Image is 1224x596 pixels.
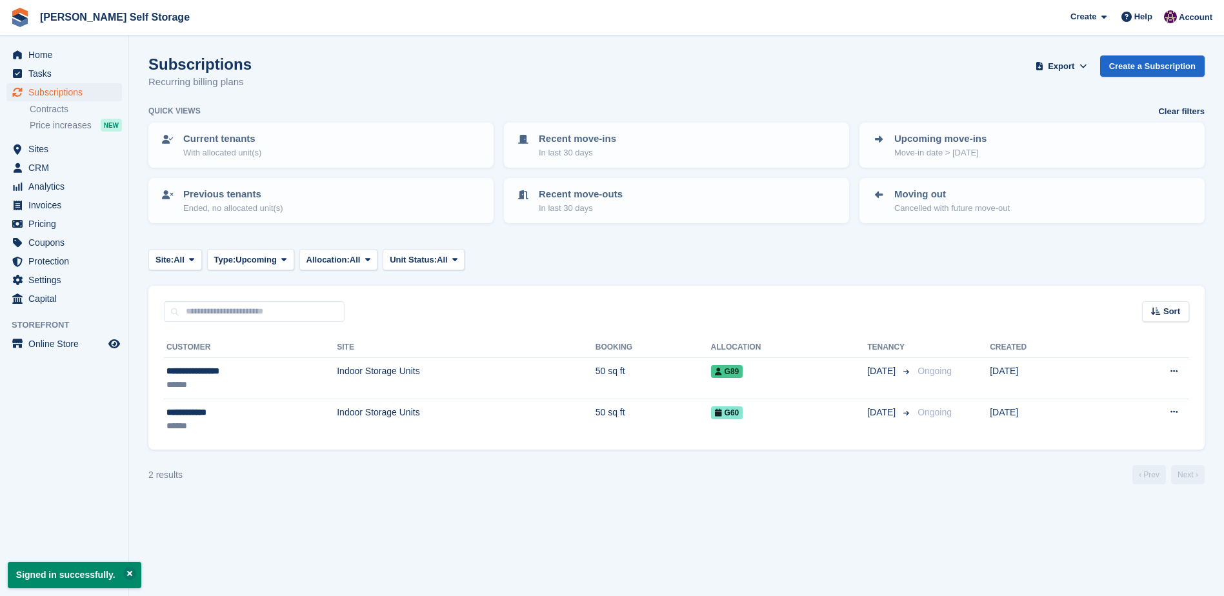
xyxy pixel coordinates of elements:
[214,253,236,266] span: Type:
[101,119,122,132] div: NEW
[6,83,122,101] a: menu
[337,399,596,439] td: Indoor Storage Units
[350,253,361,266] span: All
[148,105,201,117] h6: Quick views
[28,196,106,214] span: Invoices
[148,468,183,482] div: 2 results
[337,337,596,358] th: Site
[1163,305,1180,318] span: Sort
[894,202,1010,215] p: Cancelled with future move-out
[1130,465,1207,484] nav: Page
[6,159,122,177] a: menu
[148,55,252,73] h1: Subscriptions
[6,46,122,64] a: menu
[28,233,106,252] span: Coupons
[150,179,492,222] a: Previous tenants Ended, no allocated unit(s)
[1164,10,1177,23] img: Nikki Ambrosini
[1134,10,1152,23] span: Help
[6,177,122,195] a: menu
[1048,60,1074,73] span: Export
[539,132,616,146] p: Recent move-ins
[28,65,106,83] span: Tasks
[35,6,195,28] a: [PERSON_NAME] Self Storage
[6,290,122,308] a: menu
[28,335,106,353] span: Online Store
[539,187,623,202] p: Recent move-outs
[990,358,1105,399] td: [DATE]
[6,233,122,252] a: menu
[596,358,711,399] td: 50 sq ft
[6,215,122,233] a: menu
[867,364,898,378] span: [DATE]
[1070,10,1096,23] span: Create
[28,215,106,233] span: Pricing
[236,253,277,266] span: Upcoming
[183,202,283,215] p: Ended, no allocated unit(s)
[894,132,987,146] p: Upcoming move-ins
[10,8,30,27] img: stora-icon-8386f47178a22dfd0bd8f6a31ec36ba5ce8667c1dd55bd0f319d3a0aa187defe.svg
[383,249,465,270] button: Unit Status: All
[894,187,1010,202] p: Moving out
[711,337,868,358] th: Allocation
[150,124,492,166] a: Current tenants With allocated unit(s)
[6,140,122,158] a: menu
[505,179,848,222] a: Recent move-outs In last 30 days
[183,132,261,146] p: Current tenants
[437,253,448,266] span: All
[918,407,952,417] span: Ongoing
[1171,465,1205,484] a: Next
[596,399,711,439] td: 50 sq ft
[174,253,185,266] span: All
[306,253,350,266] span: Allocation:
[30,118,122,132] a: Price increases NEW
[1100,55,1205,77] a: Create a Subscription
[990,399,1105,439] td: [DATE]
[337,358,596,399] td: Indoor Storage Units
[1158,105,1205,118] a: Clear filters
[207,249,294,270] button: Type: Upcoming
[6,271,122,289] a: menu
[183,146,261,159] p: With allocated unit(s)
[1179,11,1212,24] span: Account
[6,252,122,270] a: menu
[711,406,743,419] span: G60
[1132,465,1166,484] a: Previous
[28,177,106,195] span: Analytics
[164,337,337,358] th: Customer
[8,562,141,588] p: Signed in successfully.
[539,202,623,215] p: In last 30 days
[156,253,174,266] span: Site:
[28,290,106,308] span: Capital
[861,124,1203,166] a: Upcoming move-ins Move-in date > [DATE]
[28,140,106,158] span: Sites
[1033,55,1090,77] button: Export
[12,319,128,332] span: Storefront
[28,83,106,101] span: Subscriptions
[28,252,106,270] span: Protection
[148,249,202,270] button: Site: All
[596,337,711,358] th: Booking
[918,366,952,376] span: Ongoing
[183,187,283,202] p: Previous tenants
[505,124,848,166] a: Recent move-ins In last 30 days
[867,337,912,358] th: Tenancy
[28,271,106,289] span: Settings
[6,65,122,83] a: menu
[867,406,898,419] span: [DATE]
[539,146,616,159] p: In last 30 days
[299,249,378,270] button: Allocation: All
[894,146,987,159] p: Move-in date > [DATE]
[30,103,122,115] a: Contracts
[148,75,252,90] p: Recurring billing plans
[28,159,106,177] span: CRM
[30,119,92,132] span: Price increases
[711,365,743,378] span: G89
[28,46,106,64] span: Home
[990,337,1105,358] th: Created
[6,335,122,353] a: menu
[861,179,1203,222] a: Moving out Cancelled with future move-out
[106,336,122,352] a: Preview store
[6,196,122,214] a: menu
[390,253,437,266] span: Unit Status:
